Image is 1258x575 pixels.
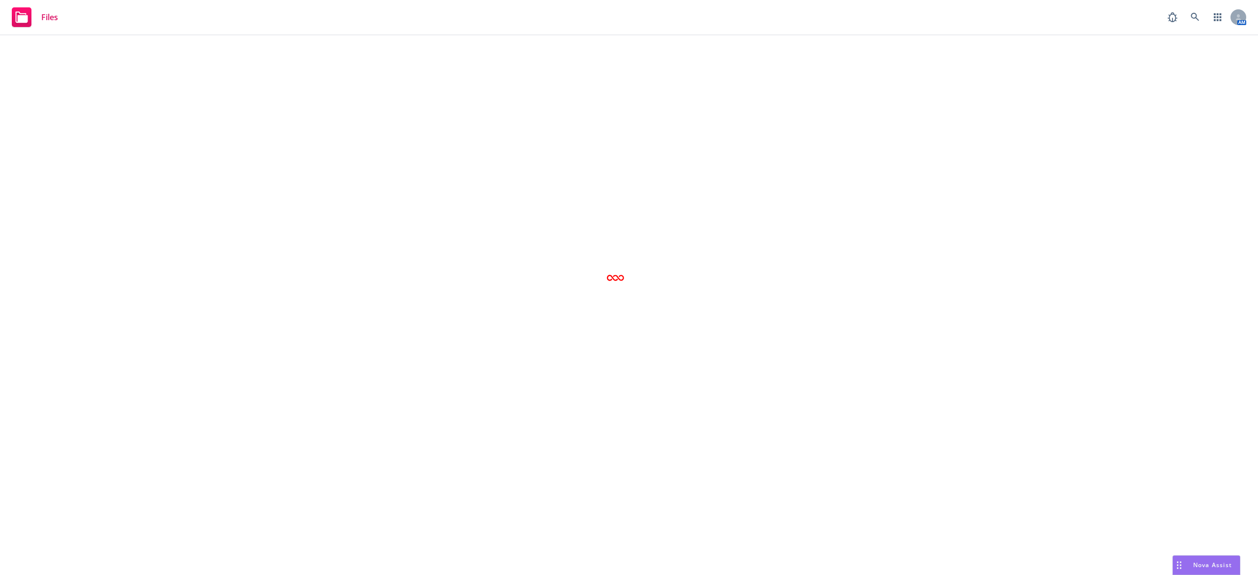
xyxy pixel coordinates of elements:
span: Nova Assist [1193,561,1232,569]
a: Search [1185,7,1205,27]
button: Nova Assist [1172,555,1240,575]
span: Files [41,13,58,21]
div: Drag to move [1173,556,1185,575]
a: Report a Bug [1163,7,1182,27]
a: Files [8,3,62,31]
a: Switch app [1208,7,1228,27]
